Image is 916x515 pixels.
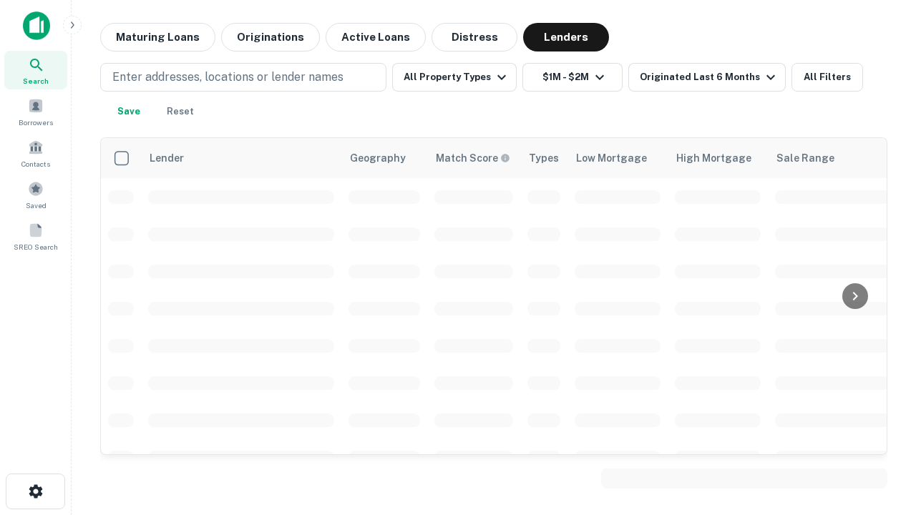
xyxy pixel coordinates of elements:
button: Maturing Loans [100,23,215,51]
button: $1M - $2M [522,63,623,92]
button: All Filters [791,63,863,92]
button: All Property Types [392,63,517,92]
th: High Mortgage [668,138,768,178]
span: SREO Search [14,241,58,252]
button: Reset [157,97,203,126]
div: Lender [150,149,184,167]
div: Sale Range [776,149,834,167]
th: Types [520,138,567,178]
th: Lender [141,138,341,178]
div: Originated Last 6 Months [640,69,779,86]
span: Borrowers [19,117,53,128]
a: SREO Search [4,217,67,255]
div: Types [529,149,559,167]
div: High Mortgage [676,149,751,167]
button: Originated Last 6 Months [628,63,786,92]
th: Geography [341,138,427,178]
button: Save your search to get updates of matches that match your search criteria. [106,97,152,126]
th: Sale Range [768,138,897,178]
img: capitalize-icon.png [23,11,50,40]
span: Contacts [21,158,50,170]
th: Capitalize uses an advanced AI algorithm to match your search with the best lender. The match sco... [427,138,520,178]
h6: Match Score [436,150,507,166]
div: Geography [350,149,406,167]
button: Lenders [523,23,609,51]
a: Saved [4,175,67,214]
a: Borrowers [4,92,67,131]
a: Search [4,51,67,89]
iframe: Chat Widget [844,401,916,469]
span: Saved [26,200,47,211]
span: Search [23,75,49,87]
div: Capitalize uses an advanced AI algorithm to match your search with the best lender. The match sco... [436,150,510,166]
button: Enter addresses, locations or lender names [100,63,386,92]
p: Enter addresses, locations or lender names [112,69,343,86]
th: Low Mortgage [567,138,668,178]
div: Low Mortgage [576,149,647,167]
button: Originations [221,23,320,51]
button: Active Loans [326,23,426,51]
button: Distress [432,23,517,51]
a: Contacts [4,134,67,172]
